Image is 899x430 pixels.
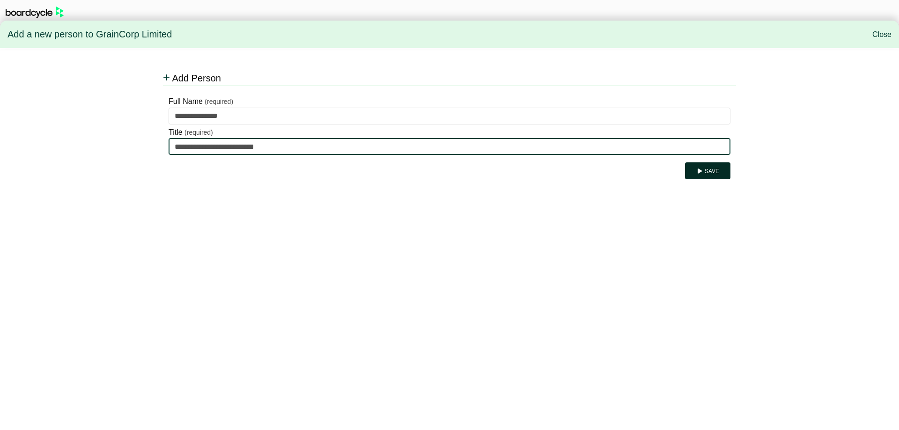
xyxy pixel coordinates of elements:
small: (required) [184,129,213,136]
label: Full Name [169,95,203,108]
a: Close [872,30,892,38]
label: Title [169,126,183,138]
button: Save [685,162,730,179]
span: Add a new person to GrainCorp Limited [7,25,172,44]
small: (required) [205,98,233,105]
span: Add Person [172,73,221,83]
img: BoardcycleBlackGreen-aaafeed430059cb809a45853b8cf6d952af9d84e6e89e1f1685b34bfd5cb7d64.svg [6,7,64,18]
